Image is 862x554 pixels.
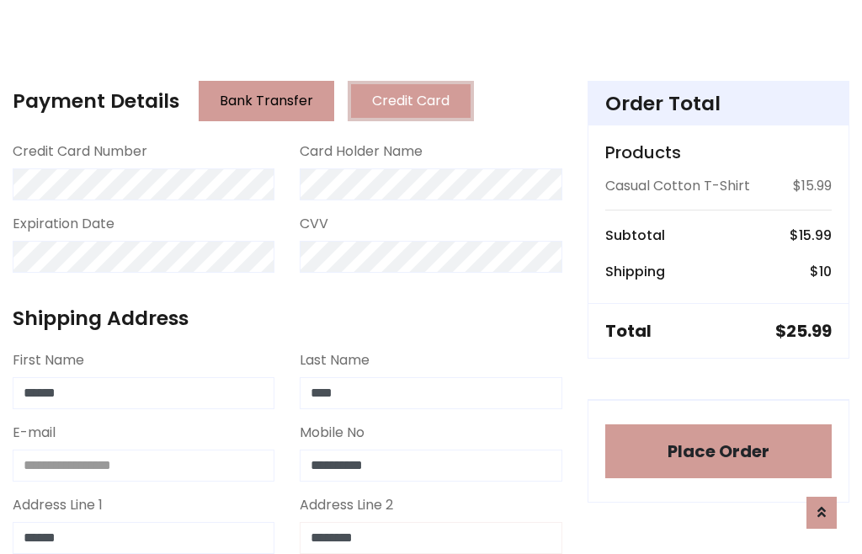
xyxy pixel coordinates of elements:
[605,424,832,478] button: Place Order
[13,306,562,330] h4: Shipping Address
[605,176,750,196] p: Casual Cotton T-Shirt
[605,264,665,280] h6: Shipping
[13,141,147,162] label: Credit Card Number
[13,89,179,113] h4: Payment Details
[348,81,474,121] button: Credit Card
[605,142,832,162] h5: Products
[819,262,832,281] span: 10
[13,423,56,443] label: E-mail
[793,176,832,196] p: $15.99
[300,350,370,370] label: Last Name
[13,350,84,370] label: First Name
[13,214,114,234] label: Expiration Date
[790,227,832,243] h6: $
[605,92,832,115] h4: Order Total
[799,226,832,245] span: 15.99
[786,319,832,343] span: 25.99
[13,495,103,515] label: Address Line 1
[300,423,364,443] label: Mobile No
[300,141,423,162] label: Card Holder Name
[605,321,652,341] h5: Total
[605,227,665,243] h6: Subtotal
[775,321,832,341] h5: $
[300,495,393,515] label: Address Line 2
[810,264,832,280] h6: $
[300,214,328,234] label: CVV
[199,81,334,121] button: Bank Transfer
